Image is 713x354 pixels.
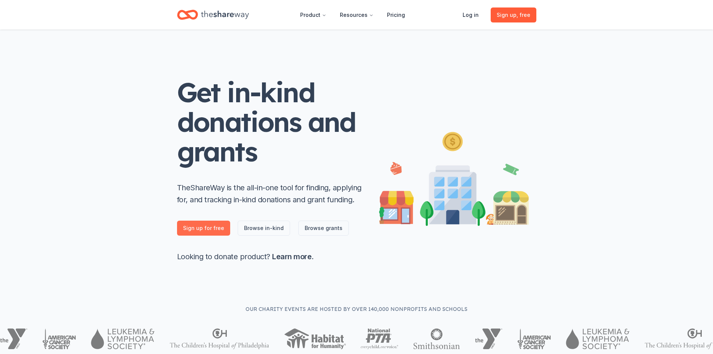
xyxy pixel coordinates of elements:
[294,7,332,22] button: Product
[177,251,364,263] p: Looking to donate product? .
[42,329,76,349] img: American Cancer Society
[517,329,551,349] img: American Cancer Society
[566,329,629,349] img: Leukemia & Lymphoma Society
[238,221,290,236] a: Browse in-kind
[491,7,536,22] a: Sign up, free
[177,6,249,24] a: Home
[497,10,530,19] span: Sign up
[170,329,269,349] img: The Children's Hospital of Philadelphia
[379,129,529,226] img: Illustration for landing page
[334,7,380,22] button: Resources
[272,252,311,261] a: Learn more
[284,329,346,349] img: Habitat for Humanity
[413,329,460,349] img: Smithsonian
[517,12,530,18] span: , free
[294,6,411,24] nav: Main
[298,221,349,236] a: Browse grants
[91,329,154,349] img: Leukemia & Lymphoma Society
[177,221,230,236] a: Sign up for free
[177,182,364,206] p: TheShareWay is the all-in-one tool for finding, applying for, and tracking in-kind donations and ...
[177,78,364,167] h1: Get in-kind donations and grants
[381,7,411,22] a: Pricing
[475,329,502,349] img: YMCA
[361,329,399,349] img: National PTA
[457,7,485,22] a: Log in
